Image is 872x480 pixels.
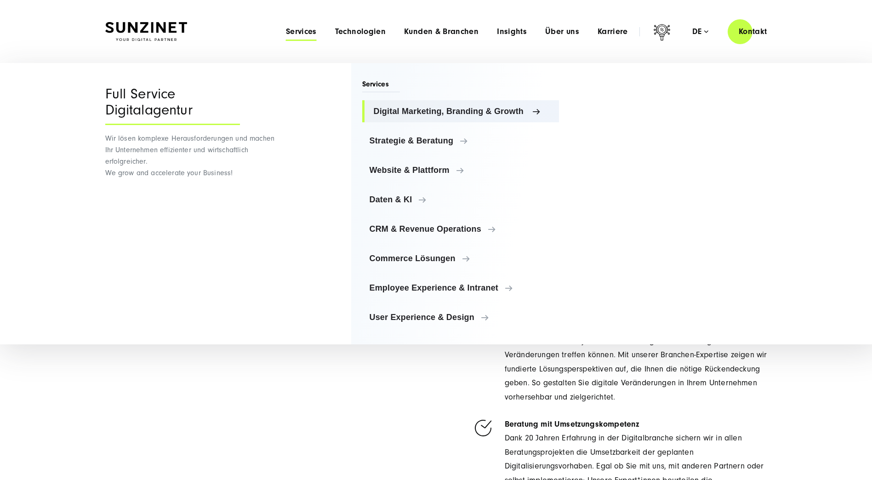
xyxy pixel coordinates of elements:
a: Über uns [545,27,579,36]
span: Commerce Lösungen [370,254,552,263]
a: Kunden & Branchen [404,27,479,36]
img: SUNZINET Full Service Digital Agentur [105,22,187,41]
span: Services [362,79,400,92]
div: de [692,27,708,36]
a: Strategie & Beratung [362,130,559,152]
a: Commerce Lösungen [362,247,559,269]
a: Insights [497,27,527,36]
a: Karriere [598,27,628,36]
span: User Experience & Design [370,313,552,322]
a: Services [286,27,317,36]
span: Daten & KI [370,195,552,204]
a: Daten & KI [362,189,559,211]
a: Technologien [335,27,386,36]
strong: Beratung mit Umsetzungskompetenz [505,419,640,429]
span: Digital Marketing, Branding & Growth [374,107,552,116]
a: Employee Experience & Intranet [362,277,559,299]
span: CRM & Revenue Operations [370,224,552,234]
a: User Experience & Design [362,306,559,328]
span: Website & Plattform [370,166,552,175]
a: Digital Marketing, Branding & Growth [362,100,559,122]
li: Über die Erhebung relevanter Daten schaffen wir die nötige Faktenbasis, damit Sie maximal objekti... [473,306,767,404]
a: Website & Plattform [362,159,559,181]
a: Kontakt [728,18,778,45]
span: Employee Experience & Intranet [370,283,552,292]
a: CRM & Revenue Operations [362,218,559,240]
span: Strategie & Beratung [370,136,552,145]
div: Full Service Digitalagentur [105,86,240,125]
span: Wir lösen komplexe Herausforderungen und machen Ihr Unternehmen effizienter und wirtschaftlich er... [105,134,275,177]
